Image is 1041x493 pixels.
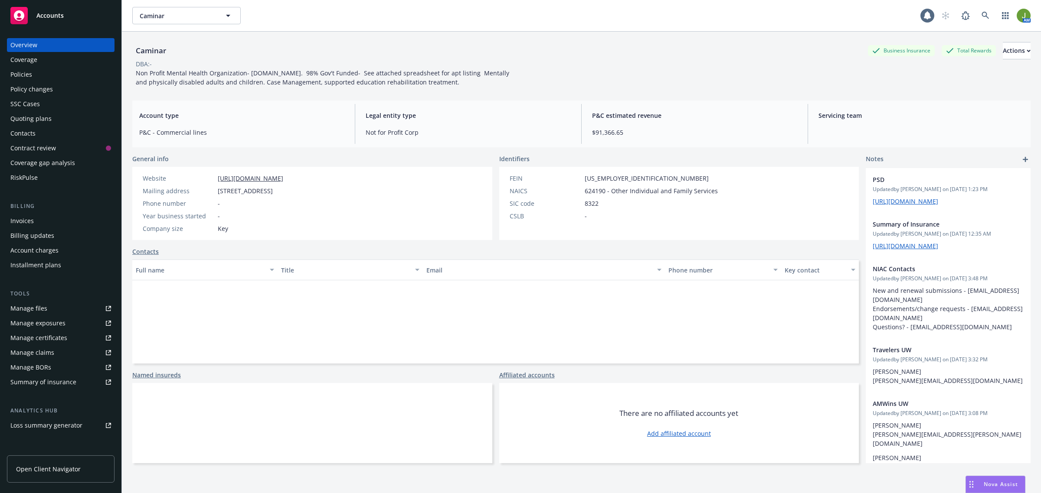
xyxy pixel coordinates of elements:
div: NAICS [510,186,581,195]
a: Manage files [7,302,115,315]
div: Summary of InsuranceUpdatedby [PERSON_NAME] on [DATE] 12:35 AM[URL][DOMAIN_NAME] [866,213,1031,257]
span: $91,366.65 [592,128,797,137]
a: Named insureds [132,370,181,379]
span: Updated by [PERSON_NAME] on [DATE] 12:35 AM [873,230,1024,238]
a: Policy changes [7,82,115,96]
div: NIAC ContactsUpdatedby [PERSON_NAME] on [DATE] 3:48 PMNew and renewal submissions - [EMAIL_ADDRES... [866,257,1031,338]
a: Add affiliated account [647,429,711,438]
div: Summary of insurance [10,375,76,389]
span: - [585,211,587,221]
div: Email [426,266,652,275]
a: Installment plans [7,258,115,272]
button: Caminar [132,7,241,24]
button: Title [278,259,423,280]
button: Full name [132,259,278,280]
div: RiskPulse [10,171,38,185]
div: Manage exposures [10,316,65,330]
div: Policies [10,68,32,81]
a: [URL][DOMAIN_NAME] [873,242,938,250]
span: Identifiers [499,154,530,163]
a: Overview [7,38,115,52]
a: Account charges [7,243,115,257]
span: Notes [866,154,884,165]
div: CSLB [510,211,581,221]
div: AMWins UWUpdatedby [PERSON_NAME] on [DATE] 3:08 PM[PERSON_NAME] [PERSON_NAME][EMAIL_ADDRESS][PERS... [866,392,1031,478]
div: PSDUpdatedby [PERSON_NAME] on [DATE] 1:23 PM[URL][DOMAIN_NAME] [866,168,1031,213]
div: Contract review [10,141,56,155]
span: [STREET_ADDRESS] [218,186,273,195]
div: Travelers UWUpdatedby [PERSON_NAME] on [DATE] 3:32 PM[PERSON_NAME] [PERSON_NAME][EMAIL_ADDRESS][D... [866,338,1031,392]
div: Overview [10,38,37,52]
span: Updated by [PERSON_NAME] on [DATE] 3:08 PM [873,409,1024,417]
a: Contacts [7,126,115,140]
div: Installment plans [10,258,61,272]
span: AMWins UW [873,399,1001,408]
div: SSC Cases [10,97,40,111]
a: [URL][DOMAIN_NAME] [218,174,283,182]
a: Contract review [7,141,115,155]
span: 8322 [585,199,599,208]
div: Manage claims [10,346,54,360]
div: Year business started [143,211,214,221]
span: - [218,211,220,221]
button: Phone number [665,259,781,280]
div: Mailing address [143,186,214,195]
div: Website [143,174,214,183]
div: Quoting plans [10,112,52,126]
span: P&C - Commercial lines [139,128,344,137]
span: Accounts [36,12,64,19]
a: Policies [7,68,115,81]
div: Total Rewards [942,45,996,56]
div: Title [281,266,410,275]
span: PSD [873,175,1001,184]
div: Invoices [10,214,34,228]
span: Updated by [PERSON_NAME] on [DATE] 3:48 PM [873,275,1024,282]
div: Full name [136,266,265,275]
span: [US_EMPLOYER_IDENTIFICATION_NUMBER] [585,174,709,183]
div: Company size [143,224,214,233]
a: Switch app [997,7,1014,24]
a: Manage certificates [7,331,115,345]
p: [PERSON_NAME] [PERSON_NAME][EMAIL_ADDRESS][PERSON_NAME][DOMAIN_NAME] [873,421,1024,448]
span: Not for Profit Corp [366,128,571,137]
div: Contacts [10,126,36,140]
span: Updated by [PERSON_NAME] on [DATE] 1:23 PM [873,185,1024,193]
a: RiskPulse [7,171,115,185]
p: [PERSON_NAME] [PERSON_NAME][EMAIL_ADDRESS][DOMAIN_NAME] [873,367,1024,385]
a: Start snowing [937,7,954,24]
span: Travelers UW [873,345,1001,354]
span: Open Client Navigator [16,464,81,474]
a: Loss summary generator [7,418,115,432]
span: 624190 - Other Individual and Family Services [585,186,718,195]
button: Nova Assist [966,476,1025,493]
div: Policy changes [10,82,53,96]
a: Coverage gap analysis [7,156,115,170]
div: SIC code [510,199,581,208]
span: Nova Assist [984,480,1018,488]
div: Account charges [10,243,59,257]
span: Servicing team [818,111,1024,120]
span: Legal entity type [366,111,571,120]
a: Invoices [7,214,115,228]
span: There are no affiliated accounts yet [619,408,738,418]
p: [PERSON_NAME] [PERSON_NAME][EMAIL_ADDRESS][DOMAIN_NAME] [873,453,1024,471]
span: Updated by [PERSON_NAME] on [DATE] 3:32 PM [873,356,1024,363]
div: Drag to move [966,476,977,493]
div: FEIN [510,174,581,183]
a: Coverage [7,53,115,67]
div: Coverage [10,53,37,67]
div: Tools [7,289,115,298]
a: Manage BORs [7,360,115,374]
button: Email [423,259,665,280]
a: add [1020,154,1031,165]
span: Account type [139,111,344,120]
a: Manage exposures [7,316,115,330]
span: - [218,199,220,208]
div: Coverage gap analysis [10,156,75,170]
a: Quoting plans [7,112,115,126]
div: Loss summary generator [10,418,82,432]
span: General info [132,154,169,163]
div: Manage files [10,302,47,315]
div: DBA: - [136,59,152,68]
div: Business Insurance [868,45,935,56]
